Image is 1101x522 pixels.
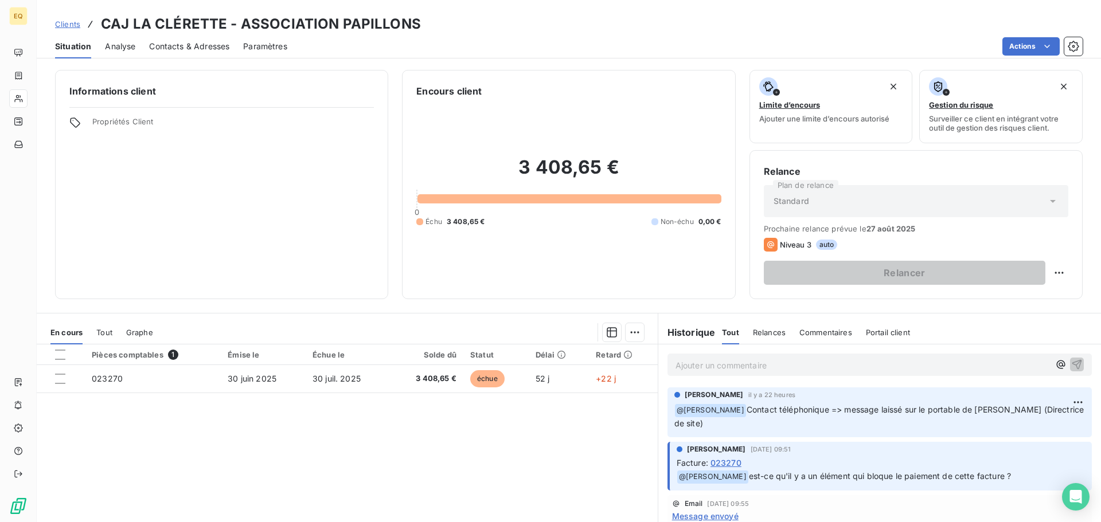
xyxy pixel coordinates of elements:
span: Contacts & Adresses [149,41,229,52]
span: Ajouter une limite d’encours autorisé [759,114,889,123]
span: Relances [753,328,786,337]
div: Échue le [313,350,383,359]
span: Message envoyé [672,510,739,522]
div: Statut [470,350,522,359]
span: auto [816,240,838,250]
div: Solde dû [397,350,456,359]
span: Situation [55,41,91,52]
span: @ [PERSON_NAME] [677,470,748,484]
span: 023270 [710,457,741,469]
h6: Informations client [69,84,374,98]
span: Standard [774,195,809,207]
span: Clients [55,19,80,29]
span: [DATE] 09:51 [751,446,791,453]
span: 0,00 € [698,217,721,227]
span: Niveau 3 [780,240,811,249]
span: il y a 22 heures [748,391,795,398]
span: Tout [96,328,112,337]
span: 30 juin 2025 [228,374,276,383]
span: Email [685,500,703,507]
a: Clients [55,18,80,30]
span: Prochaine relance prévue le [764,224,1068,233]
div: Délai [536,350,583,359]
span: @ [PERSON_NAME] [675,404,746,417]
h6: Encours client [416,84,482,98]
span: En cours [50,328,83,337]
div: EQ [9,7,28,25]
span: 30 juil. 2025 [313,374,361,383]
span: 3 408,65 € [397,373,456,384]
span: 0 [415,207,419,217]
h3: CAJ LA CLÉRETTE - ASSOCIATION PAPILLONS [101,14,421,34]
span: 52 j [536,374,550,383]
span: Portail client [866,328,910,337]
span: +22 j [596,374,616,383]
span: Limite d’encours [759,100,820,109]
button: Relancer [764,261,1045,285]
div: Pièces comptables [92,350,214,360]
span: échue [470,370,505,387]
span: 27 août 2025 [866,224,916,233]
button: Limite d’encoursAjouter une limite d’encours autorisé [749,70,913,143]
span: Graphe [126,328,153,337]
span: [PERSON_NAME] [687,444,746,454]
span: Commentaires [799,328,852,337]
button: Actions [1002,37,1060,56]
span: Tout [722,328,739,337]
span: Paramètres [243,41,287,52]
span: est-ce qu'il y a un élément qui bloque le paiement de cette facture ? [749,471,1011,481]
button: Gestion du risqueSurveiller ce client en intégrant votre outil de gestion des risques client. [919,70,1083,143]
span: 3 408,65 € [447,217,485,227]
span: [DATE] 09:55 [707,500,749,507]
span: Non-échu [661,217,694,227]
span: Facture : [677,457,708,469]
div: Retard [596,350,650,359]
span: 1 [168,350,178,360]
span: [PERSON_NAME] [685,390,744,400]
h2: 3 408,65 € [416,156,721,190]
h6: Relance [764,164,1068,178]
span: Échu [425,217,442,227]
div: Émise le [228,350,299,359]
h6: Historique [658,325,716,339]
span: 023270 [92,374,123,383]
span: Propriétés Client [92,117,374,133]
span: Gestion du risque [929,100,993,109]
span: Surveiller ce client en intégrant votre outil de gestion des risques client. [929,114,1073,132]
img: Logo LeanPay [9,497,28,515]
div: Open Intercom Messenger [1062,483,1090,511]
span: Contact téléphonique => message laissé sur le portable de [PERSON_NAME] (Directrice de site) [674,405,1087,428]
span: Analyse [105,41,135,52]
